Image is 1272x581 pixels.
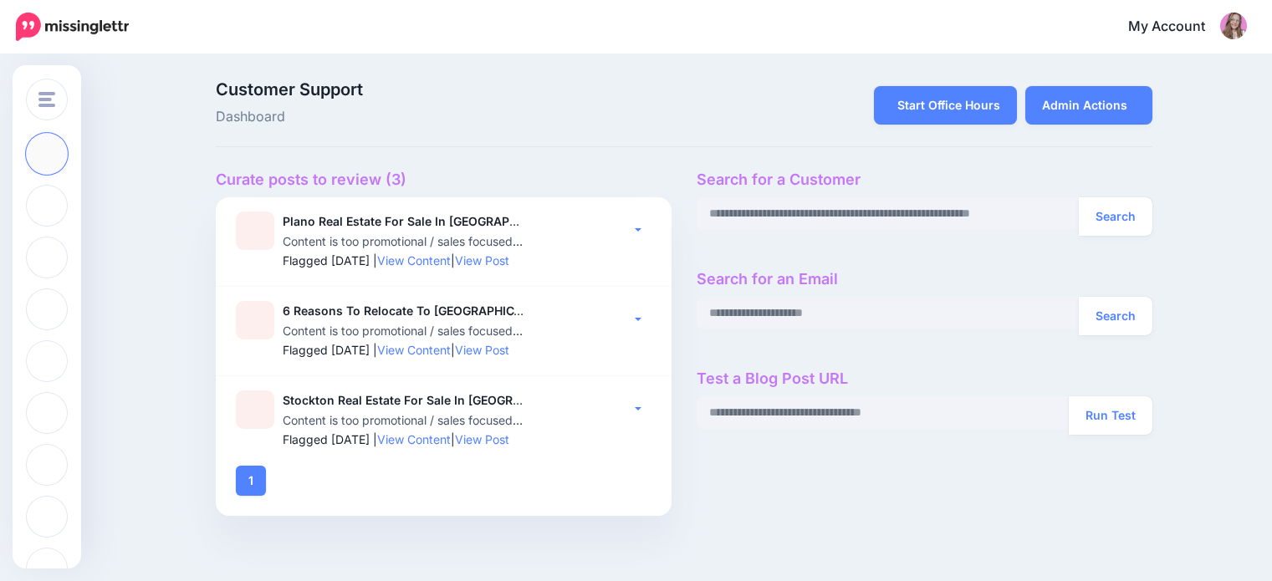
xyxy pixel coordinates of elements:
[455,253,509,268] a: View Post
[283,214,569,228] b: Plano Real Estate For Sale In [GEOGRAPHIC_DATA]
[283,413,523,427] span: Content is too promotional / sales focused
[1079,297,1152,335] button: Search
[697,369,1152,388] h4: Test a Blog Post URL
[216,81,832,98] span: Customer Support
[283,303,680,318] b: 6 Reasons To Relocate To [GEOGRAPHIC_DATA], [GEOGRAPHIC_DATA]
[16,13,129,41] img: Missinglettr
[455,343,509,357] a: View Post
[1069,396,1152,435] button: Run Test
[874,86,1017,125] a: Start Office Hours
[1111,7,1247,48] a: My Account
[216,106,832,128] span: Dashboard
[216,171,672,189] h4: Curate posts to review (3)
[377,343,451,357] a: View Content
[697,171,1152,189] h4: Search for a Customer
[283,253,509,268] span: Flagged [DATE] | |
[697,270,1152,288] h4: Search for an Email
[283,343,509,357] span: Flagged [DATE] | |
[377,253,451,268] a: View Content
[283,324,523,338] span: Content is too promotional / sales focused
[283,432,509,446] span: Flagged [DATE] | |
[1079,197,1152,236] button: Search
[248,475,253,487] strong: 1
[1025,86,1152,125] a: Admin Actions
[283,234,523,248] span: Content is too promotional / sales focused
[38,92,55,107] img: menu.png
[283,393,588,407] b: Stockton Real Estate For Sale In [GEOGRAPHIC_DATA]
[377,432,451,446] a: View Content
[455,432,509,446] a: View Post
